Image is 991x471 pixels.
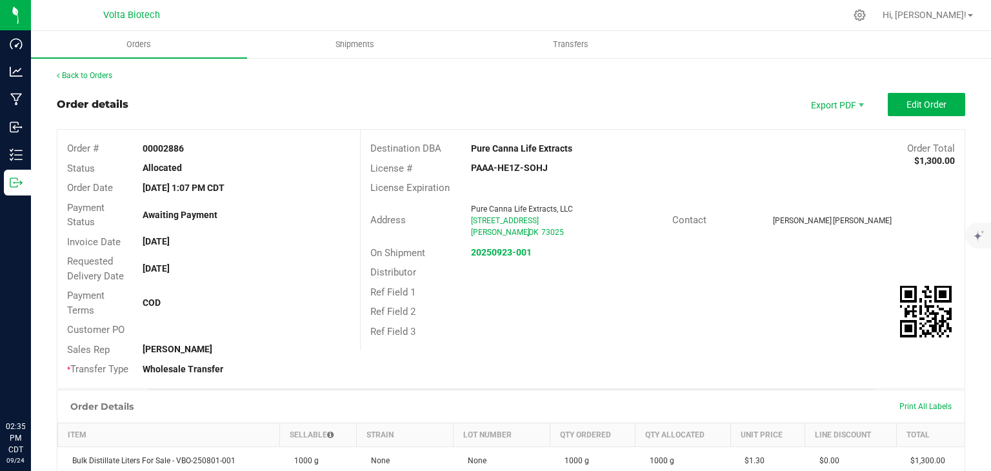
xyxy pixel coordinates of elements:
strong: [DATE] [143,236,170,246]
strong: Pure Canna Life Extracts [471,143,572,154]
th: Line Discount [805,423,897,446]
strong: Awaiting Payment [143,210,217,220]
div: Order details [57,97,128,112]
span: On Shipment [370,247,425,259]
inline-svg: Inventory [10,148,23,161]
strong: COD [143,297,161,308]
a: Back to Orders [57,71,112,80]
span: Transfer Type [67,363,128,375]
span: [PERSON_NAME] [833,216,892,225]
span: $1.30 [738,456,765,465]
th: Qty Ordered [550,423,636,446]
span: Hi, [PERSON_NAME]! [883,10,966,20]
iframe: Resource center [13,368,52,406]
a: Shipments [247,31,463,58]
span: OK [528,228,539,237]
span: 73025 [541,228,564,237]
span: License # [370,163,412,174]
p: 09/24 [6,456,25,465]
span: Ref Field 2 [370,306,415,317]
strong: PAAA-HE1Z-SOHJ [471,163,548,173]
span: Invoice Date [67,236,121,248]
inline-svg: Inbound [10,121,23,134]
span: Bulk Distillate Liters For Sale - VBO-250801-001 [66,456,235,465]
span: Status [67,163,95,174]
span: $0.00 [813,456,839,465]
inline-svg: Outbound [10,176,23,189]
th: Sellable [280,423,357,446]
th: Total [896,423,965,446]
strong: [DATE] 1:07 PM CDT [143,183,225,193]
a: Transfers [463,31,679,58]
inline-svg: Dashboard [10,37,23,50]
span: Shipments [318,39,392,50]
a: 20250923-001 [471,247,532,257]
span: Requested Delivery Date [67,256,124,282]
span: None [365,456,390,465]
span: Contact [672,214,706,226]
th: Qty Allocated [636,423,731,446]
th: Strain [357,423,454,446]
span: [STREET_ADDRESS] [471,216,539,225]
span: 1000 g [558,456,589,465]
strong: Wholesale Transfer [143,364,223,374]
strong: [DATE] [143,263,170,274]
span: Distributor [370,266,416,278]
span: Payment Status [67,202,105,228]
span: Order # [67,143,99,154]
qrcode: 00002886 [900,286,952,337]
span: Volta Biotech [103,10,160,21]
span: Order Date [67,182,113,194]
inline-svg: Manufacturing [10,93,23,106]
span: 1000 g [643,456,674,465]
span: Address [370,214,406,226]
th: Lot Number [454,423,550,446]
a: Orders [31,31,247,58]
strong: Allocated [143,163,182,173]
span: Sales Rep [67,344,110,356]
span: [PERSON_NAME] [471,228,530,237]
span: Customer PO [67,324,125,336]
strong: $1,300.00 [914,155,955,166]
span: Order Total [907,143,955,154]
span: Edit Order [906,99,946,110]
li: Export PDF [797,93,875,116]
span: [PERSON_NAME] [773,216,832,225]
p: 02:35 PM CDT [6,421,25,456]
h1: Order Details [70,401,134,412]
strong: [PERSON_NAME] [143,344,212,354]
img: Scan me! [900,286,952,337]
button: Edit Order [888,93,965,116]
span: License Expiration [370,182,450,194]
span: Ref Field 1 [370,286,415,298]
span: Print All Labels [899,402,952,411]
span: Ref Field 3 [370,326,415,337]
th: Unit Price [730,423,805,446]
span: Pure Canna Life Extracts, LLC [471,205,573,214]
span: Transfers [536,39,606,50]
span: , [527,228,528,237]
span: $1,300.00 [904,456,945,465]
span: Orders [109,39,168,50]
strong: 00002886 [143,143,184,154]
span: Payment Terms [67,290,105,316]
span: 1000 g [288,456,319,465]
div: Manage settings [852,9,868,21]
th: Item [58,423,280,446]
inline-svg: Analytics [10,65,23,78]
span: Destination DBA [370,143,441,154]
span: None [461,456,486,465]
